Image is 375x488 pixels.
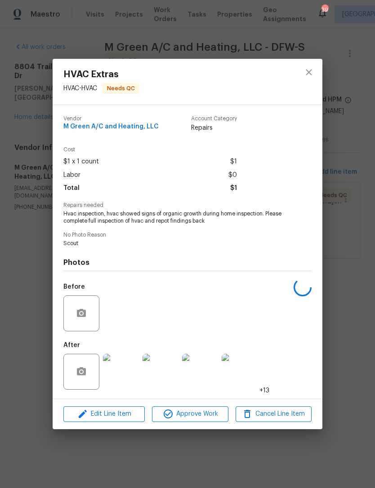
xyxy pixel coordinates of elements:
span: Labor [63,169,80,182]
span: HVAC Extras [63,70,139,79]
button: Cancel Line Item [236,406,312,422]
span: M Green A/C and Heating, LLC [63,123,159,130]
span: Hvac inspection, hvac showed signs of organic growth during home inspection. Please complete full... [63,210,287,225]
span: $1 [230,155,237,168]
span: Approve Work [155,409,225,420]
span: $0 [228,169,237,182]
span: Edit Line Item [66,409,142,420]
span: Repairs needed [63,202,312,208]
h4: Photos [63,258,312,267]
h5: Before [63,284,85,290]
span: Cost [63,147,237,153]
span: Cancel Line Item [238,409,309,420]
button: Edit Line Item [63,406,145,422]
span: Total [63,182,80,195]
span: $1 [230,182,237,195]
button: close [298,62,320,83]
span: Account Category [191,116,237,122]
div: 39 [321,5,328,14]
span: Needs QC [103,84,138,93]
span: Vendor [63,116,159,122]
span: Repairs [191,123,237,132]
span: +13 [259,386,269,395]
button: Approve Work [152,406,228,422]
span: $1 x 1 count [63,155,99,168]
h5: After [63,342,80,348]
span: No Photo Reason [63,232,312,238]
span: HVAC - HVAC [63,85,97,92]
span: Scout [63,240,287,247]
